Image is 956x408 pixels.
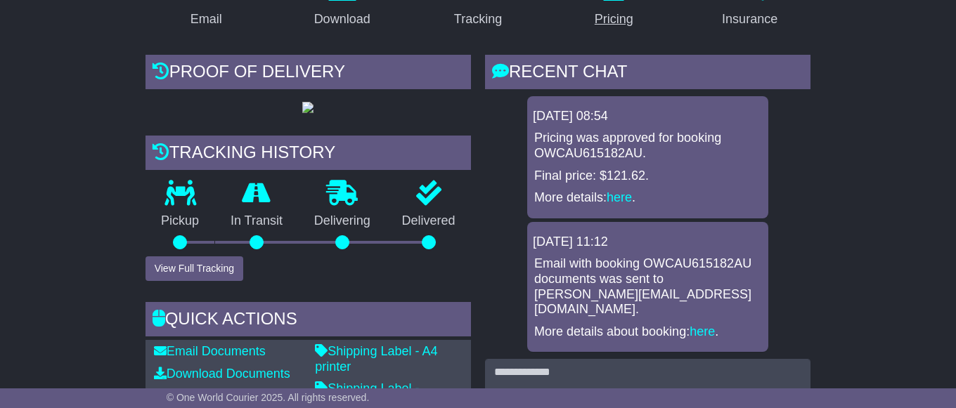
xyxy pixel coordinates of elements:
[146,302,471,340] div: Quick Actions
[533,109,763,124] div: [DATE] 08:54
[534,169,761,184] p: Final price: $121.62.
[534,131,761,161] p: Pricing was approved for booking OWCAU615182AU.
[146,136,471,173] div: Tracking history
[154,344,266,358] a: Email Documents
[533,235,763,250] div: [DATE] 11:12
[454,10,502,29] div: Tracking
[534,256,761,317] p: Email with booking OWCAU615182AU documents was sent to [PERSON_NAME][EMAIL_ADDRESS][DOMAIN_NAME].
[146,256,243,281] button: View Full Tracking
[154,367,290,381] a: Download Documents
[315,344,437,374] a: Shipping Label - A4 printer
[690,324,715,338] a: here
[595,10,633,29] div: Pricing
[302,102,314,113] img: GetPodImage
[722,10,777,29] div: Insurance
[534,324,761,340] p: More details about booking: .
[190,10,222,29] div: Email
[485,55,810,93] div: RECENT CHAT
[386,213,471,229] p: Delivered
[534,190,761,206] p: More details: .
[314,10,370,29] div: Download
[607,190,632,204] a: here
[167,392,370,403] span: © One World Courier 2025. All rights reserved.
[146,213,215,229] p: Pickup
[298,213,386,229] p: Delivering
[146,55,471,93] div: Proof of Delivery
[215,213,299,229] p: In Transit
